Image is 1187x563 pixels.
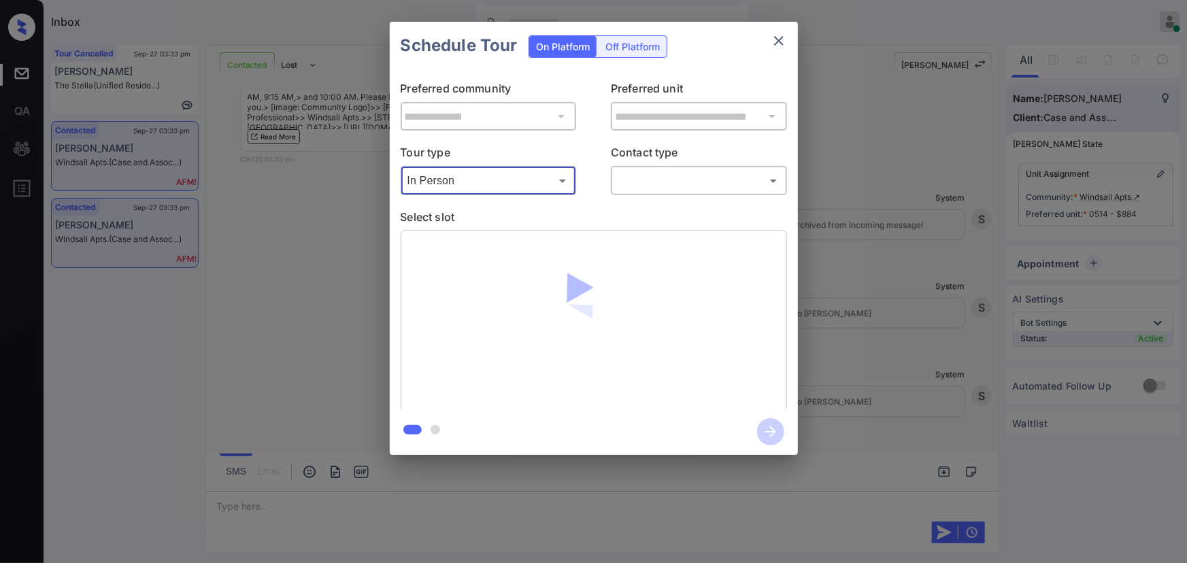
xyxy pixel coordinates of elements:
[514,241,673,401] img: loaderv1.7921fd1ed0a854f04152.gif
[599,36,667,57] div: Off Platform
[390,22,529,69] h2: Schedule Tour
[611,144,787,166] p: Contact type
[401,144,577,166] p: Tour type
[611,80,787,102] p: Preferred unit
[401,209,787,231] p: Select slot
[749,414,792,449] button: btn-next
[404,169,573,192] div: In Person
[765,27,792,54] button: close
[529,36,597,57] div: On Platform
[401,80,577,102] p: Preferred community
